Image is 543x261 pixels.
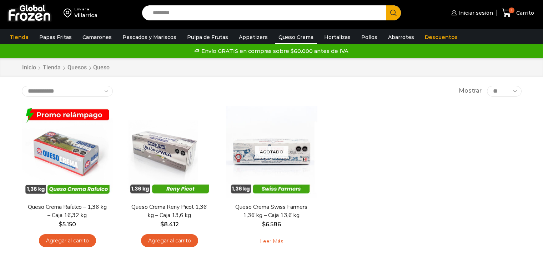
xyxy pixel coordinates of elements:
select: Pedido de la tienda [22,86,113,97]
div: Villarrica [74,12,97,19]
bdi: 5.150 [59,221,76,228]
a: Hortalizas [321,30,354,44]
a: Agregar al carrito: “Queso Crema Rafulco - 1,36 kg - Caja 16,32 kg” [39,234,96,247]
a: Tienda [6,30,32,44]
a: Pollos [358,30,381,44]
bdi: 6.586 [262,221,281,228]
a: Agregar al carrito: “Queso Crema Reny Picot 1,36 kg - Caja 13,6 kg” [141,234,198,247]
img: address-field-icon.svg [64,7,74,19]
bdi: 8.412 [160,221,179,228]
a: Leé más sobre “Queso Crema Swiss Farmers 1,36 kg - Caja 13,6 kg” [249,234,294,249]
span: Mostrar [459,87,482,95]
span: $ [160,221,164,228]
a: Queso Crema [275,30,317,44]
nav: Breadcrumb [22,64,110,72]
a: Queso Crema Reny Picot 1,36 kg – Caja 13,6 kg [128,203,210,220]
a: Inicio [22,64,36,72]
h1: Queso [93,64,110,71]
a: Quesos [67,64,87,72]
a: Tienda [42,64,61,72]
a: Queso Crema Swiss Farmers 1,36 kg – Caja 13,6 kg [230,203,312,220]
a: Abarrotes [384,30,418,44]
span: $ [262,221,266,228]
a: Appetizers [235,30,271,44]
span: 1 [509,8,514,13]
a: Camarones [79,30,115,44]
button: Search button [386,5,401,20]
a: Queso Crema Rafulco – 1,36 kg – Caja 16,32 kg [26,203,108,220]
span: Iniciar sesión [457,9,493,16]
a: Descuentos [421,30,461,44]
span: $ [59,221,62,228]
p: Agotado [255,146,288,158]
a: Pescados y Mariscos [119,30,180,44]
a: Pulpa de Frutas [183,30,232,44]
a: Iniciar sesión [449,6,493,20]
a: Papas Fritas [36,30,75,44]
a: 1 Carrito [500,5,536,21]
span: Carrito [514,9,534,16]
div: Enviar a [74,7,97,12]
